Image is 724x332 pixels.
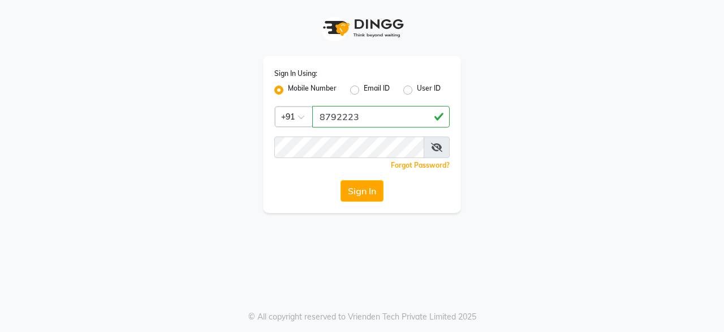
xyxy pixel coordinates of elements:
[364,83,390,97] label: Email ID
[317,11,407,45] img: logo1.svg
[288,83,337,97] label: Mobile Number
[341,180,383,202] button: Sign In
[274,137,424,158] input: Username
[312,106,450,127] input: Username
[417,83,441,97] label: User ID
[274,69,317,79] label: Sign In Using:
[391,161,450,169] a: Forgot Password?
